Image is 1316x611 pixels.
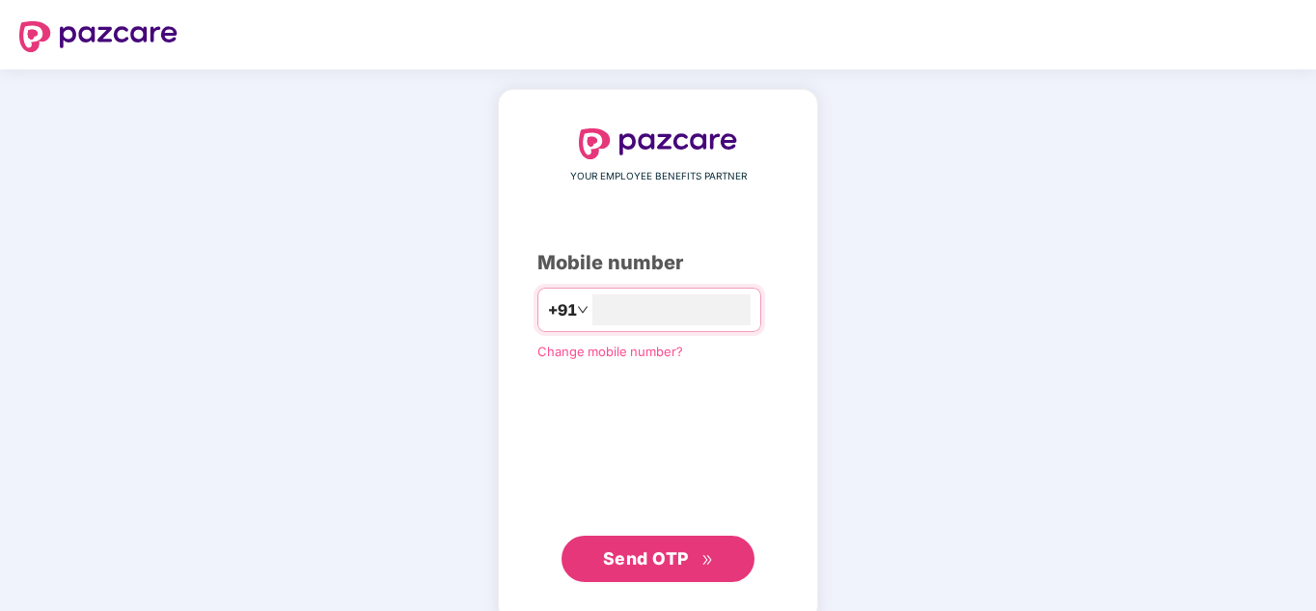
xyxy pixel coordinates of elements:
span: YOUR EMPLOYEE BENEFITS PARTNER [570,169,747,184]
button: Send OTPdouble-right [562,536,754,582]
span: down [577,304,589,316]
img: logo [19,21,178,52]
span: +91 [548,298,577,322]
a: Change mobile number? [537,344,683,359]
span: Send OTP [603,548,689,569]
span: double-right [701,554,714,567]
img: logo [579,128,737,159]
div: Mobile number [537,248,779,278]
